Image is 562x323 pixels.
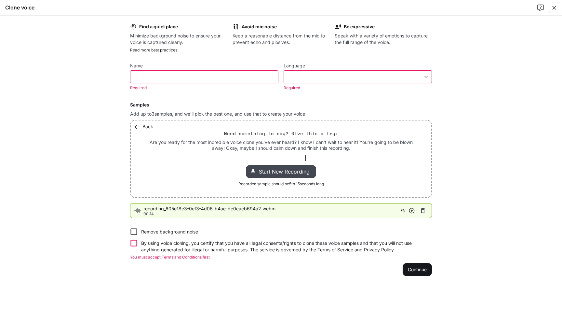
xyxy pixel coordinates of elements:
[141,240,427,253] p: By using voice cloning, you certify that you have all legal consents/rights to clone these voice ...
[259,168,314,176] span: Start New Recording
[284,63,305,68] p: Language
[5,4,34,11] h5: Clone voice
[139,24,178,29] b: Find a quiet place
[335,33,432,46] p: Speak with a variety of emotions to capture the full range of the voice.
[146,139,416,151] p: Are you ready for the most incredible voice clone you've ever heard? I know I can't wait to hear ...
[141,229,198,235] p: Remove background noise
[535,2,546,14] a: Contact support
[284,74,432,80] div: ​
[238,181,324,187] span: Recorded sample should be 5 to 15 seconds long
[130,102,432,108] h6: Samples
[143,212,400,216] p: 00:14
[130,254,432,260] p: You must accept Terms and Conditions first
[130,33,227,46] p: Minimize background noise to ensure your voice is captured clearly.
[233,33,330,46] p: Keep a reasonable distance from the mic to prevent echo and plosives.
[246,165,316,178] div: Start New Recording
[403,263,432,276] button: Continue
[224,130,338,137] p: Need something to say? Give this a try:
[242,24,277,29] b: Avoid mic noise
[317,247,353,252] a: Terms of Service
[284,85,427,91] p: Required
[130,85,274,91] p: Required
[143,205,400,212] span: recording_605e18e3-0ef3-4d06-b4ae-de0cacb694a2.webm
[364,247,394,252] a: Privacy Policy
[132,120,156,133] button: Back
[130,48,177,52] a: Read more best practices
[130,111,432,117] p: Add up to 3 samples, and we'll pick the best one, and use that to create your voice
[344,24,375,29] b: Be expressive
[130,63,143,68] p: Name
[400,207,406,214] span: EN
